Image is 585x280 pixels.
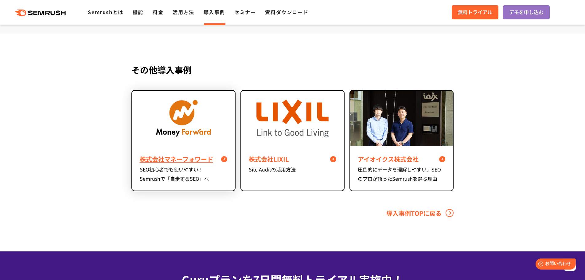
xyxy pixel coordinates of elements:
[140,154,227,165] div: 株式会社マネーフォワード
[358,165,445,183] div: 圧倒的にデータを理解しやすい」SEOのプロが語ったSemrushを選ぶ理由
[234,8,256,16] a: セミナー
[358,154,445,165] div: アイオイクス株式会社
[458,8,492,16] span: 無料トライアル
[131,90,236,191] a: 株式会社マネーフォワード 株式会社マネーフォワード SEO初心者でも使いやすい！Semrushで「自走するSEO」へ
[265,8,308,16] a: 資料ダウンロード
[386,209,454,218] a: 導入事例TOPに戻る
[349,90,454,191] a: component アイオイクス株式会社 圧倒的にデータを理解しやすい」SEOのプロが語ったSemrushを選ぶ理由
[133,8,143,16] a: 機能
[350,91,453,146] img: component
[249,154,336,165] div: 株式会社LIXIL
[509,8,544,16] span: デモを申し込む
[503,5,550,19] a: デモを申し込む
[147,91,220,146] img: 株式会社マネーフォワード
[140,165,227,183] div: SEO初心者でも使いやすい！ Semrushで「自走するSEO」へ
[88,8,123,16] a: Semrushとは
[153,8,163,16] a: 料金
[204,8,225,16] a: 導入事例
[530,256,578,273] iframe: Help widget launcher
[131,62,454,90] h2: その他導入事例
[452,5,498,19] a: 無料トライアル
[256,100,329,137] img: LIXIL
[249,165,336,174] div: Site Auditの活用方法
[240,90,345,191] a: LIXIL 株式会社LIXIL Site Auditの活用方法
[173,8,194,16] a: 活用方法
